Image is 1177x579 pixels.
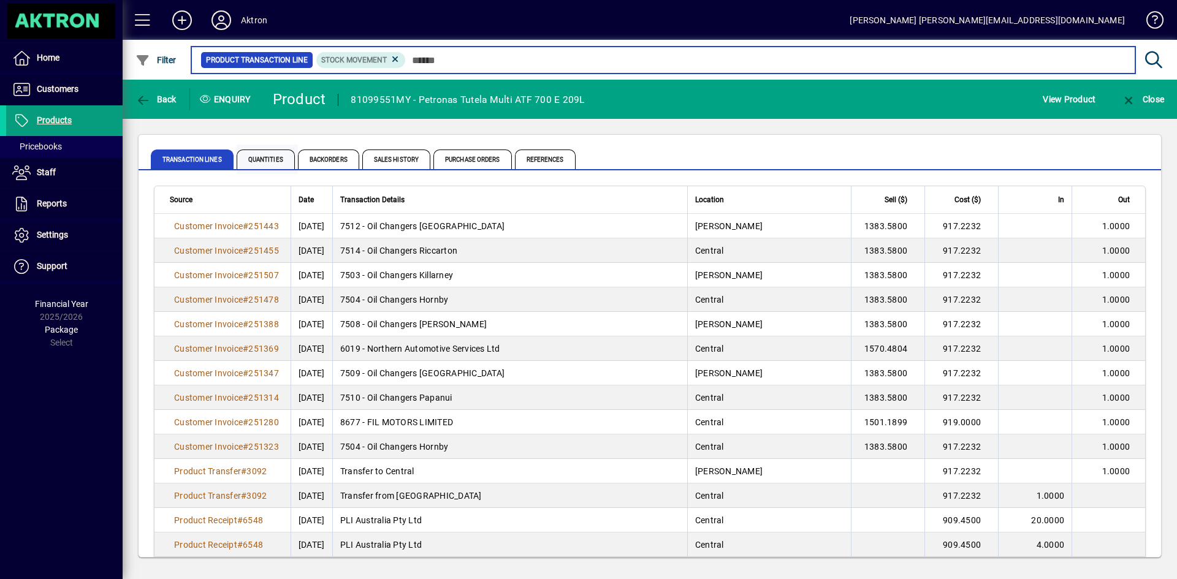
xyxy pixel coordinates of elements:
span: # [243,246,248,255]
span: 1.0000 [1037,491,1065,501]
td: 917.2232 [924,312,998,336]
td: 7504 - Oil Changers Hornby [332,434,687,459]
td: 7508 - Oil Changers [PERSON_NAME] [332,312,687,336]
div: Location [695,193,844,206]
a: Customers [6,74,123,105]
td: 7512 - Oil Changers [GEOGRAPHIC_DATA] [332,214,687,238]
span: View Product [1043,89,1095,109]
a: Support [6,251,123,282]
span: [PERSON_NAME] [695,270,763,280]
div: Enquiry [190,89,264,109]
span: # [243,417,248,427]
span: 1.0000 [1102,270,1130,280]
span: 1.0000 [1102,368,1130,378]
td: 7504 - Oil Changers Hornby [332,287,687,312]
td: [DATE] [291,287,332,312]
span: # [243,295,248,305]
a: Knowledge Base [1137,2,1162,42]
a: Customer Invoice#251478 [170,293,283,306]
td: 919.0000 [924,410,998,434]
span: 251388 [248,319,279,329]
span: Central [695,540,724,550]
span: Product Transaction Line [206,54,308,66]
span: Customer Invoice [174,319,243,329]
span: 1.0000 [1102,295,1130,305]
td: 917.2232 [924,385,998,410]
span: 1.0000 [1102,442,1130,452]
a: Customer Invoice#251388 [170,317,283,331]
span: 251443 [248,221,279,231]
a: Product Receipt#6548 [170,538,267,551]
a: Settings [6,220,123,251]
button: Filter [132,49,180,71]
td: [DATE] [291,312,332,336]
span: Customer Invoice [174,295,243,305]
td: 1383.5800 [851,385,924,410]
a: Pricebooks [6,136,123,157]
span: Location [695,193,724,206]
span: 1.0000 [1102,417,1130,427]
span: # [237,540,243,550]
td: 917.2232 [924,434,998,459]
span: Staff [37,167,56,177]
span: 1.0000 [1102,319,1130,329]
span: 251455 [248,246,279,255]
span: Central [695,344,724,354]
div: Sell ($) [859,193,918,206]
td: 917.2232 [924,214,998,238]
a: Customer Invoice#251507 [170,268,283,282]
span: # [243,442,248,452]
span: Central [695,442,724,452]
span: In [1058,193,1064,206]
div: Cost ($) [932,193,992,206]
span: Central [695,246,724,255]
a: Customer Invoice#251323 [170,440,283,453]
span: Settings [37,230,68,240]
span: Financial Year [35,299,88,309]
span: Sales History [362,149,430,169]
a: Customer Invoice#251455 [170,244,283,257]
a: Customer Invoice#251314 [170,391,283,404]
button: Close [1118,88,1167,110]
span: Quantities [237,149,295,169]
app-page-header-button: Back [123,88,190,110]
td: 917.2232 [924,483,998,508]
span: Back [135,94,177,104]
span: 20.0000 [1031,515,1064,525]
span: 1.0000 [1102,344,1130,354]
span: Customer Invoice [174,442,243,452]
button: Back [132,88,180,110]
td: [DATE] [291,434,332,459]
span: 251478 [248,295,279,305]
td: [DATE] [291,508,332,532]
span: Product Receipt [174,515,237,525]
td: 1383.5800 [851,263,924,287]
span: # [243,344,248,354]
span: 6548 [243,515,263,525]
span: Customer Invoice [174,246,243,255]
button: Add [162,9,202,31]
span: Transaction Details [340,193,405,206]
span: 251347 [248,368,279,378]
td: 7503 - Oil Changers Killarney [332,263,687,287]
span: 6548 [243,540,263,550]
td: [DATE] [291,263,332,287]
span: Central [695,491,724,501]
span: Backorders [298,149,359,169]
span: Central [695,515,724,525]
span: Sell ($) [885,193,907,206]
td: [DATE] [291,483,332,508]
td: 1383.5800 [851,238,924,263]
td: 917.2232 [924,336,998,361]
span: Package [45,325,78,335]
span: 251280 [248,417,279,427]
td: 917.2232 [924,361,998,385]
a: Product Transfer#3092 [170,464,271,478]
td: 917.2232 [924,238,998,263]
td: 7510 - Oil Changers Papanui [332,385,687,410]
div: Date [299,193,325,206]
div: [PERSON_NAME] [PERSON_NAME][EMAIL_ADDRESS][DOMAIN_NAME] [850,10,1125,30]
span: Central [695,393,724,403]
td: 917.2232 [924,459,998,483]
span: 251314 [248,393,279,403]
